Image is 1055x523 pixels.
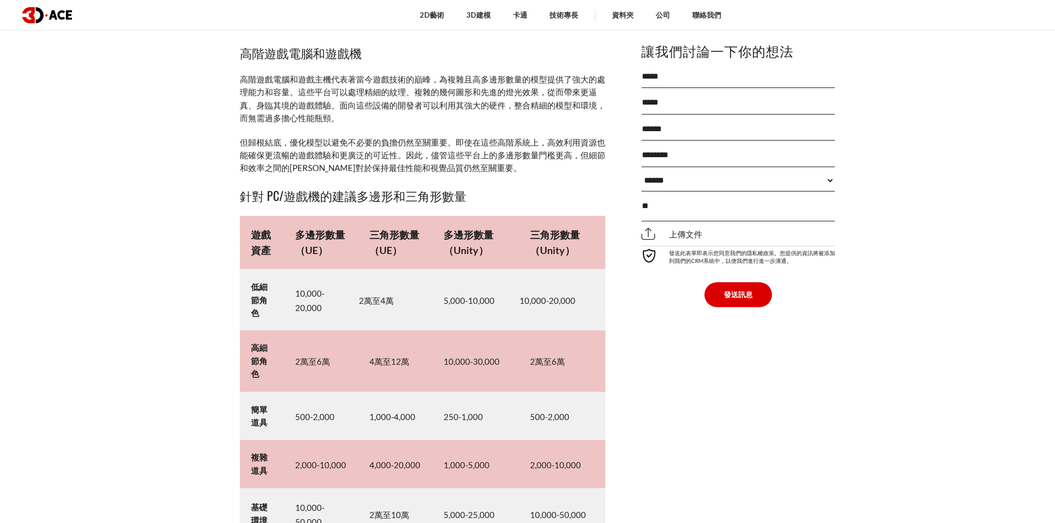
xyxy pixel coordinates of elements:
[295,459,346,469] font: 2,000-10,000
[295,288,325,313] font: 10,000-20,000
[369,356,409,366] font: 4萬至12萬
[240,137,605,173] font: 但歸根結底，優化模型以避免不必要的負擔仍然至關重要。即使在這些高階系統上，高效​​利用資源也能確保更流暢的遊戲體驗和更廣泛的可近性。因此，儘管這些平台上的多邊形數量門檻更高，但細節和效率之間的[...
[295,356,330,366] font: 2萬至6萬
[444,509,495,519] font: 5,000-25,000
[295,229,345,256] font: 多邊形數量（UE）
[530,411,569,421] font: 500-2,000
[295,411,334,421] font: 500-2,000
[656,11,670,19] font: 公司
[240,187,466,204] font: 針對 PC/遊戲機的建議多邊形和三角形數量
[641,40,794,60] font: 讓我們討論一下你的想法
[530,356,565,366] font: 2萬至6萬
[369,411,415,421] font: 1,000-4,000
[251,343,267,379] font: 高細節角色
[369,459,420,469] font: 4,000-20,000
[669,250,835,264] font: 發送此表單即表示您同意我們的隱私權政策。您提供的資訊將被添加到我們的CRM系統中，以便我們進行進一步溝通。
[444,296,495,305] font: 5,000-10,000
[369,509,409,519] font: 2萬至10萬
[369,229,419,256] font: 三角形數量（UE）
[444,356,500,366] font: 10,000-30,000
[359,296,394,305] font: 2萬至4萬
[22,7,72,23] img: 徽標深色
[444,459,490,469] font: 1,000-5,000
[530,509,586,519] font: 10,000-50,000
[251,452,267,475] font: 複雜道具
[669,229,702,239] font: 上傳文件
[513,11,527,19] font: 卡通
[612,11,634,19] font: 資料夾
[466,11,491,19] font: 3D建模
[692,11,721,19] font: 聯絡我們
[704,282,772,307] button: 發送訊息
[251,229,271,256] font: 遊戲資產
[240,44,362,61] font: 高階遊戲電腦和遊戲機
[444,411,483,421] font: 250-1,000
[240,74,605,123] font: 高階遊戲電腦和遊戲主機代表著當今遊戲技術的巔峰，為複雜且高多邊形數量的模型提供了強大的處理能力和容量。這些平台可以處理精細的紋理、複雜的幾何圖形和先進的燈光效果，從而帶來更逼真、身臨其境的遊戲體...
[444,229,493,256] font: 多邊形數量（Unity）
[251,282,267,318] font: 低細節角色
[530,229,580,256] font: 三角形數量（Unity）
[251,405,267,427] font: 簡單道具
[519,296,575,305] font: 10,000-20,000
[724,290,753,299] font: 發送訊息
[549,11,578,19] font: 技術專長
[530,459,581,469] font: 2,000-10,000
[420,11,444,19] font: 2D藝術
